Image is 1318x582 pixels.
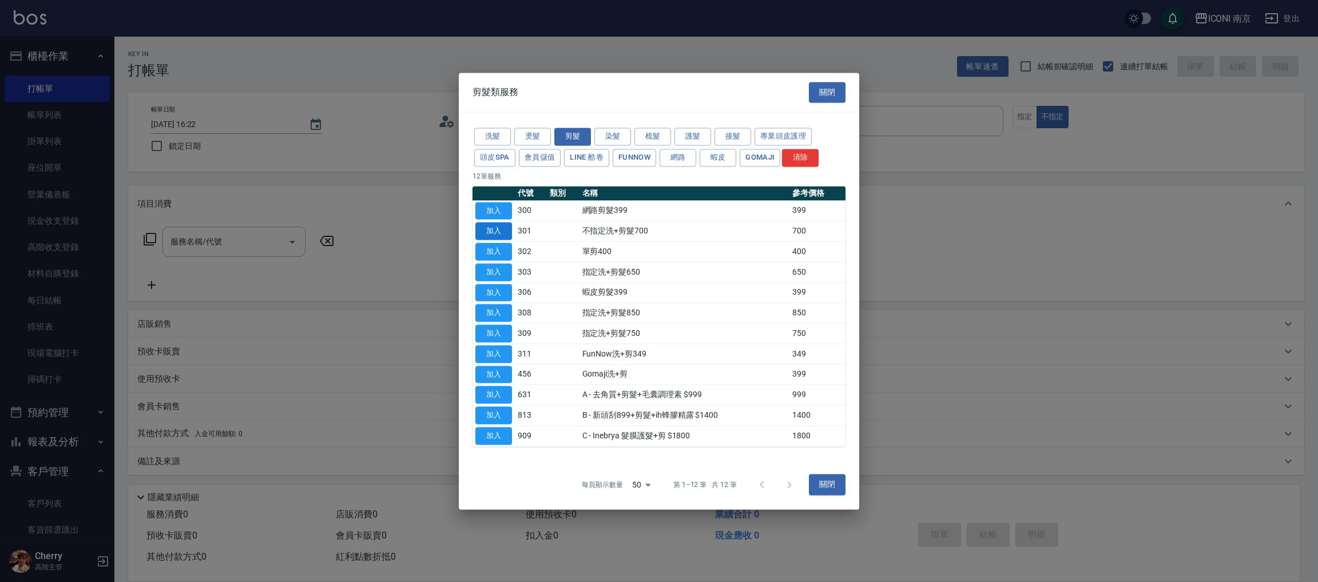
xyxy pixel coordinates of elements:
[515,426,547,446] td: 909
[789,364,845,385] td: 399
[579,323,790,344] td: 指定洗+剪髮750
[789,282,845,303] td: 399
[475,345,512,363] button: 加入
[789,241,845,262] td: 400
[475,202,512,220] button: 加入
[547,186,579,201] th: 類別
[515,385,547,405] td: 631
[789,186,845,201] th: 參考價格
[789,323,845,344] td: 750
[475,263,512,281] button: 加入
[579,241,790,262] td: 單剪400
[475,427,512,445] button: 加入
[554,128,591,145] button: 剪髮
[515,186,547,201] th: 代號
[579,282,790,303] td: 蝦皮剪髮399
[714,128,751,145] button: 接髮
[564,149,609,167] button: LINE 酷卷
[475,406,512,424] button: 加入
[660,149,696,167] button: 網路
[809,82,845,103] button: 關閉
[475,223,512,240] button: 加入
[673,480,737,490] p: 第 1–12 筆 共 12 筆
[809,474,845,496] button: 關閉
[579,405,790,426] td: B - 新頭刮899+剪髮+ih蜂膠精露 $1400
[674,128,711,145] button: 護髮
[515,405,547,426] td: 813
[579,200,790,221] td: 網路剪髮399
[594,128,631,145] button: 染髮
[789,262,845,283] td: 650
[789,221,845,241] td: 700
[474,128,511,145] button: 洗髮
[515,364,547,385] td: 456
[579,426,790,446] td: C - Inebrya 髮膜護髮+剪 $1800
[789,405,845,426] td: 1400
[613,149,656,167] button: FUNNOW
[515,200,547,221] td: 300
[473,86,518,98] span: 剪髮類服務
[755,128,812,145] button: 專業頭皮護理
[579,364,790,385] td: Gomaji洗+剪
[782,149,819,167] button: 清除
[515,262,547,283] td: 303
[579,344,790,365] td: FunNow洗+剪349
[579,186,790,201] th: 名稱
[634,128,671,145] button: 梳髮
[582,480,623,490] p: 每頁顯示數量
[514,128,551,145] button: 燙髮
[475,324,512,342] button: 加入
[519,149,561,167] button: 會員儲值
[579,262,790,283] td: 指定洗+剪髮650
[789,303,845,323] td: 850
[579,385,790,405] td: A - 去角質+剪髮+毛囊調理素 $999
[475,386,512,404] button: 加入
[475,304,512,322] button: 加入
[789,344,845,365] td: 349
[579,303,790,323] td: 指定洗+剪髮850
[740,149,780,167] button: Gomaji
[475,366,512,383] button: 加入
[475,243,512,260] button: 加入
[700,149,736,167] button: 蝦皮
[789,385,845,405] td: 999
[515,241,547,262] td: 302
[515,221,547,241] td: 301
[515,303,547,323] td: 308
[789,426,845,446] td: 1800
[473,171,845,181] p: 12 筆服務
[474,149,515,167] button: 頭皮SPA
[579,221,790,241] td: 不指定洗+剪髮700
[789,200,845,221] td: 399
[628,469,655,500] div: 50
[515,282,547,303] td: 306
[515,344,547,365] td: 311
[515,323,547,344] td: 309
[475,284,512,302] button: 加入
